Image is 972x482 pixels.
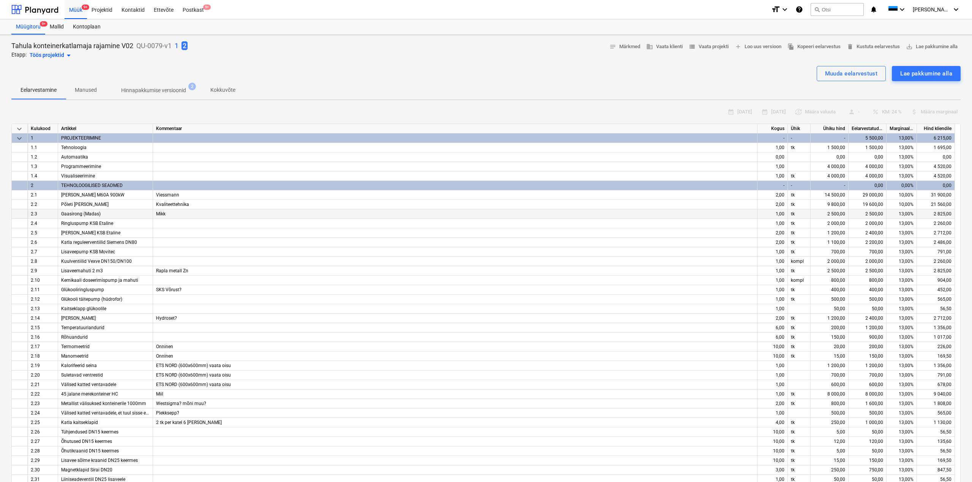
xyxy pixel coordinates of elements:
[788,266,811,276] div: tk
[849,295,887,304] div: 500,00
[788,171,811,181] div: tk
[917,219,955,228] div: 2 260,00
[757,228,788,238] div: 2,00
[28,342,58,352] div: 2.17
[757,352,788,361] div: 10,00
[28,427,58,437] div: 2.26
[887,162,917,171] div: 13,00%
[28,228,58,238] div: 2.5
[887,171,917,181] div: 13,00%
[811,333,849,342] div: 150,00
[11,19,45,35] div: Müügitoru
[788,342,811,352] div: tk
[849,389,887,399] div: 8 000,00
[28,257,58,266] div: 2.8
[887,285,917,295] div: 13,00%
[28,389,58,399] div: 2.22
[28,238,58,247] div: 2.6
[887,266,917,276] div: 13,00%
[787,43,794,50] span: file_copy
[849,408,887,418] div: 500,00
[28,304,58,314] div: 2.13
[887,133,917,143] div: 13,00%
[689,42,729,51] span: Vaata projekti
[811,389,849,399] div: 8 000,00
[887,418,917,427] div: 13,00%
[887,399,917,408] div: 13,00%
[732,41,784,53] button: Loo uus versioon
[811,380,849,389] div: 600,00
[849,323,887,333] div: 1 200,00
[917,427,955,437] div: 56,50
[887,181,917,190] div: 0,00%
[28,200,58,209] div: 2.2
[849,361,887,371] div: 1 200,00
[844,41,903,53] button: Kustuta eelarvestus
[45,19,68,35] a: Mallid
[788,133,811,143] div: -
[28,437,58,446] div: 2.27
[811,257,849,266] div: 2 000,00
[757,219,788,228] div: 1,00
[28,209,58,219] div: 2.3
[28,143,58,152] div: 1.1
[849,124,887,133] div: Eelarvestatud maksumus
[28,380,58,389] div: 2.21
[849,276,887,285] div: 800,00
[757,133,788,143] div: -
[811,228,849,238] div: 1 200,00
[757,437,788,446] div: 10,00
[811,304,849,314] div: 50,00
[887,352,917,361] div: 13,00%
[28,408,58,418] div: 2.24
[887,295,917,304] div: 13,00%
[887,408,917,418] div: 13,00%
[121,86,186,94] p: Hinnapakkumise versioonid
[887,380,917,389] div: 13,00%
[606,41,643,53] button: Märkmed
[849,371,887,380] div: 700,00
[900,69,952,79] div: Lae pakkumine alla
[28,295,58,304] div: 2.12
[757,446,788,456] div: 10,00
[849,209,887,219] div: 2 500,00
[757,124,788,133] div: Kogus
[757,276,788,285] div: 1,00
[811,399,849,408] div: 800,00
[917,295,955,304] div: 565,00
[811,342,849,352] div: 20,00
[887,228,917,238] div: 13,00%
[811,456,849,465] div: 15,00
[735,43,742,50] span: add
[887,276,917,285] div: 13,00%
[811,437,849,446] div: 12,00
[28,285,58,295] div: 2.11
[788,247,811,257] div: tk
[817,66,886,81] button: Muuda eelarvestust
[849,257,887,266] div: 2 000,00
[887,238,917,247] div: 13,00%
[28,333,58,342] div: 2.16
[609,43,616,50] span: notes
[757,143,788,152] div: 1,00
[788,219,811,228] div: tk
[689,43,696,50] span: view_list
[917,314,955,323] div: 2 712,00
[917,171,955,181] div: 4 520,00
[917,162,955,171] div: 4 520,00
[811,219,849,228] div: 2 000,00
[917,456,955,465] div: 169,50
[21,86,57,94] p: Eelarvestamine
[58,124,153,133] div: Artikkel
[788,257,811,266] div: kompl
[788,276,811,285] div: kompl
[757,361,788,371] div: 1,00
[887,389,917,399] div: 13,00%
[788,190,811,200] div: tk
[643,41,686,53] button: Vaata klienti
[28,190,58,200] div: 2.1
[917,257,955,266] div: 2 260,00
[887,437,917,446] div: 13,00%
[757,209,788,219] div: 1,00
[917,408,955,418] div: 565,00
